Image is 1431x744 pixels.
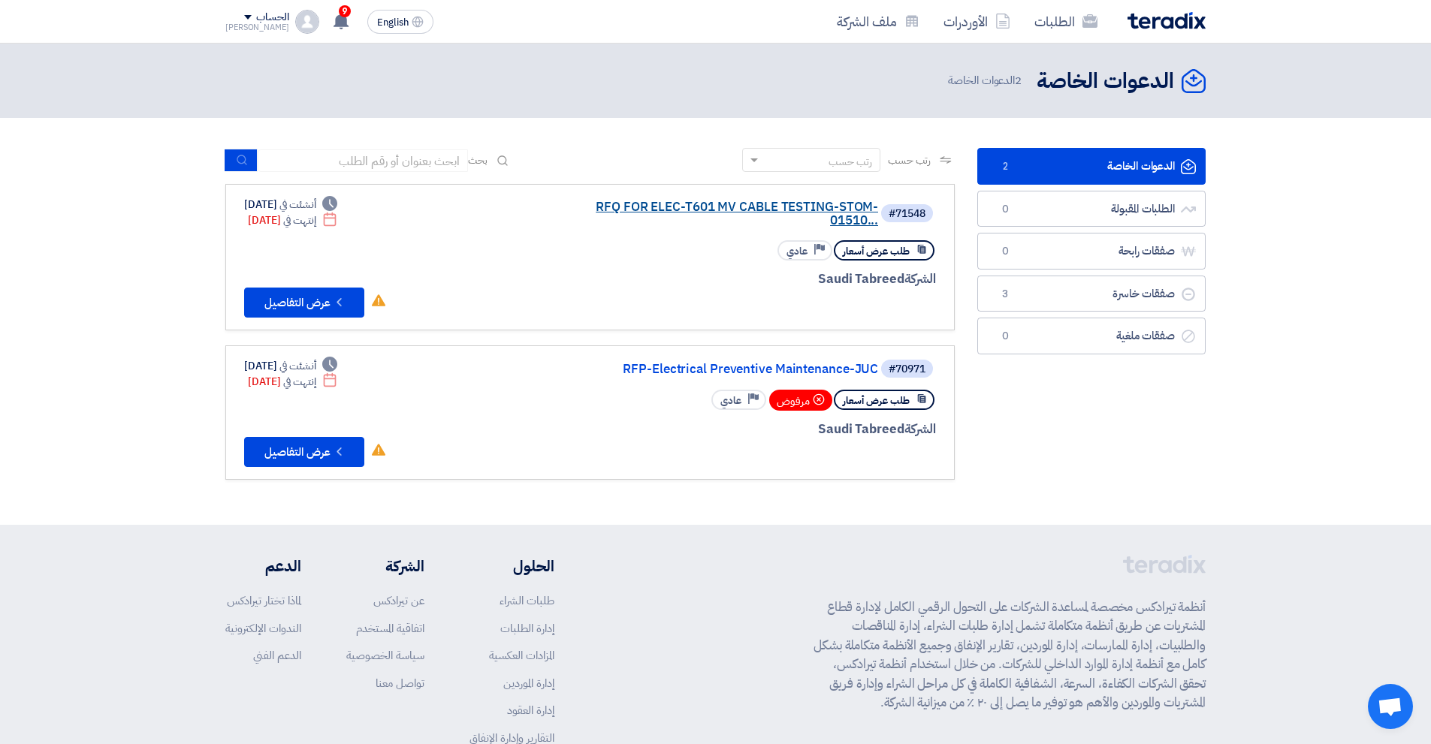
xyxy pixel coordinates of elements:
span: 0 [996,329,1014,344]
span: طلب عرض أسعار [843,393,910,408]
a: عن تيرادكس [373,592,424,609]
a: الطلبات المقبولة0 [977,191,1206,227]
div: [DATE] [248,374,337,390]
li: الحلول [469,555,554,577]
img: profile_test.png [295,10,319,34]
span: 3 [996,287,1014,302]
button: عرض التفاصيل [244,437,364,467]
span: رتب حسب [888,152,931,168]
a: إدارة العقود [507,702,554,718]
p: أنظمة تيرادكس مخصصة لمساعدة الشركات على التحول الرقمي الكامل لإدارة قطاع المشتريات عن طريق أنظمة ... [814,598,1206,712]
a: صفقات ملغية0 [977,318,1206,354]
span: إنتهت في [283,374,315,390]
span: طلب عرض أسعار [843,244,910,258]
div: الحساب [256,11,288,24]
a: ملف الشركة [825,4,931,39]
span: 0 [996,202,1014,217]
a: الدعوات الخاصة2 [977,148,1206,185]
span: عادي [720,393,741,408]
a: سياسة الخصوصية [346,647,424,664]
li: الدعم [225,555,301,577]
div: [PERSON_NAME] [225,23,289,32]
div: مرفوض [769,390,832,411]
span: الشركة [904,420,937,438]
span: بحث [468,152,488,168]
a: الطلبات [1022,4,1109,39]
button: عرض التفاصيل [244,288,364,318]
div: [DATE] [244,358,337,374]
div: [DATE] [244,197,337,212]
span: 2 [1015,72,1022,89]
a: الدعم الفني [253,647,301,664]
li: الشركة [346,555,424,577]
a: المزادات العكسية [489,647,554,664]
a: الأوردرات [931,4,1022,39]
div: #70971 [889,364,925,375]
span: إنتهت في [283,212,315,228]
a: الندوات الإلكترونية [225,620,301,637]
a: إدارة الطلبات [500,620,554,637]
span: English [377,17,409,28]
a: RFQ FOR ELEC-T601 MV CABLE TESTING-STOM-01510... [578,200,878,227]
a: صفقات رابحة0 [977,233,1206,270]
div: #71548 [889,209,925,219]
div: رتب حسب [829,154,872,170]
img: Teradix logo [1128,12,1206,29]
a: صفقات خاسرة3 [977,276,1206,312]
div: Saudi Tabreed [575,270,936,289]
span: أنشئت في [279,358,315,374]
span: عادي [786,244,808,258]
span: الدعوات الخاصة [948,72,1025,89]
h2: الدعوات الخاصة [1037,67,1174,96]
span: 2 [996,159,1014,174]
span: أنشئت في [279,197,315,212]
a: إدارة الموردين [503,675,554,691]
input: ابحث بعنوان أو رقم الطلب [258,149,468,172]
a: تواصل معنا [376,675,424,691]
div: [DATE] [248,212,337,228]
a: اتفاقية المستخدم [356,620,424,637]
span: 9 [339,5,351,17]
div: Open chat [1368,684,1413,729]
div: Saudi Tabreed [575,420,936,439]
a: طلبات الشراء [500,592,554,609]
a: لماذا تختار تيرادكس [227,592,301,609]
span: 0 [996,244,1014,259]
button: English [367,10,433,34]
a: RFP-Electrical Preventive Maintenance-JUC [578,363,878,376]
span: الشركة [904,270,937,288]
